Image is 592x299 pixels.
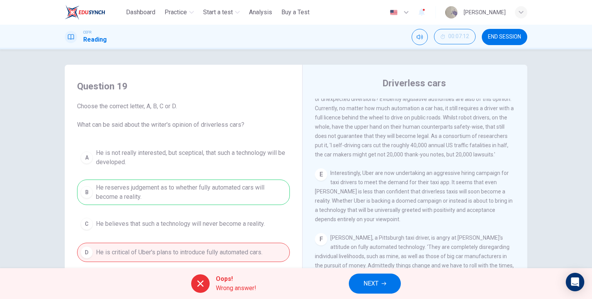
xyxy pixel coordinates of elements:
[464,8,506,17] div: [PERSON_NAME]
[278,5,313,19] button: Buy a Test
[249,8,272,17] span: Analysis
[281,8,309,17] span: Buy a Test
[315,170,513,222] span: Interestingly, Uber are now undertaking an aggressive hiring campaign for taxi drivers to meet th...
[448,34,469,40] span: 00:07:12
[434,29,476,44] button: 00:07:12
[65,5,123,20] a: ELTC logo
[83,35,107,44] h1: Reading
[216,284,256,293] span: Wrong answer!
[77,80,290,92] h4: Question 19
[123,5,158,19] button: Dashboard
[382,77,446,89] h4: Driverless cars
[315,235,515,296] span: [PERSON_NAME], a Pittsburgh taxi driver, is angry at [PERSON_NAME]'s attitude on fully automated ...
[161,5,197,19] button: Practice
[216,274,256,284] span: Oops!
[434,29,476,45] div: Hide
[126,8,155,17] span: Dashboard
[488,34,521,40] span: END SESSION
[77,102,290,129] span: Choose the correct letter, A, B, C or D. What can be said about the writer's opinion of driverles...
[165,8,187,17] span: Practice
[246,5,275,19] button: Analysis
[65,5,105,20] img: ELTC logo
[203,8,233,17] span: Start a test
[349,274,401,294] button: NEXT
[315,168,327,181] div: E
[389,10,399,15] img: en
[200,5,243,19] button: Start a test
[315,233,327,245] div: F
[445,6,457,18] img: Profile picture
[363,278,378,289] span: NEXT
[412,29,428,45] div: Mute
[83,30,91,35] span: CEFR
[566,273,584,291] div: Open Intercom Messenger
[482,29,527,45] button: END SESSION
